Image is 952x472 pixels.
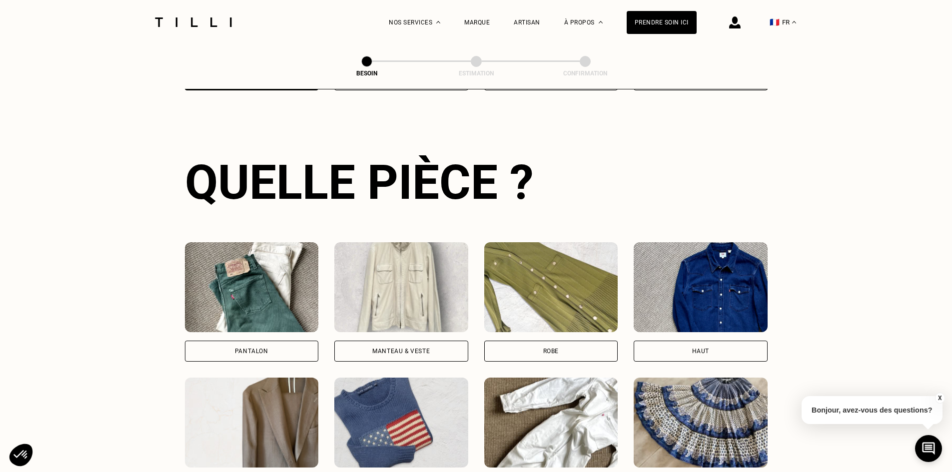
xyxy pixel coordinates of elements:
[729,16,741,28] img: icône connexion
[802,396,943,424] p: Bonjour, avez-vous des questions?
[151,17,235,27] img: Logo du service de couturière Tilli
[634,378,768,468] img: Tilli retouche votre Jupe
[599,21,603,23] img: Menu déroulant à propos
[792,21,796,23] img: menu déroulant
[436,21,440,23] img: Menu déroulant
[692,348,709,354] div: Haut
[426,70,526,77] div: Estimation
[334,242,468,332] img: Tilli retouche votre Manteau & Veste
[634,242,768,332] img: Tilli retouche votre Haut
[484,242,618,332] img: Tilli retouche votre Robe
[185,242,319,332] img: Tilli retouche votre Pantalon
[935,393,945,404] button: X
[770,17,780,27] span: 🇫🇷
[484,378,618,468] img: Tilli retouche votre Combinaison
[627,11,697,34] a: Prendre soin ici
[235,348,268,354] div: Pantalon
[334,378,468,468] img: Tilli retouche votre Pull & gilet
[464,19,490,26] a: Marque
[185,378,319,468] img: Tilli retouche votre Tailleur
[543,348,559,354] div: Robe
[535,70,635,77] div: Confirmation
[372,348,430,354] div: Manteau & Veste
[185,154,768,210] div: Quelle pièce ?
[317,70,417,77] div: Besoin
[514,19,540,26] a: Artisan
